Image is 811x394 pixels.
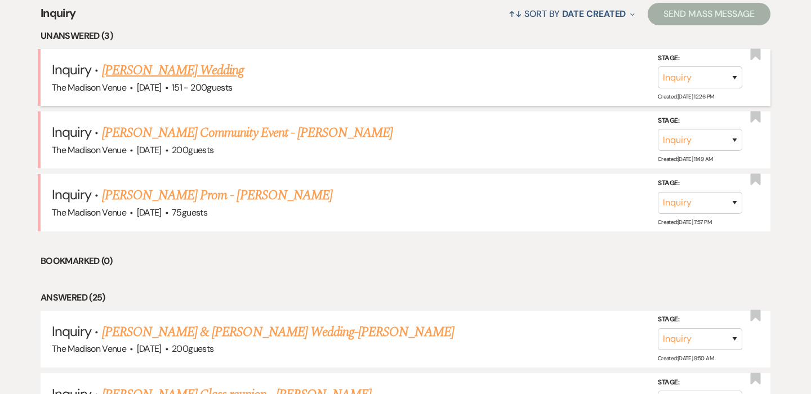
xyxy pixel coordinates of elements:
[172,207,207,218] span: 75 guests
[41,5,76,29] span: Inquiry
[562,8,626,20] span: Date Created
[52,61,91,78] span: Inquiry
[172,343,213,355] span: 200 guests
[137,144,162,156] span: [DATE]
[52,82,126,93] span: The Madison Venue
[52,186,91,203] span: Inquiry
[658,115,742,127] label: Stage:
[102,322,454,342] a: [PERSON_NAME] & [PERSON_NAME] Wedding-[PERSON_NAME]
[658,376,742,388] label: Stage:
[137,343,162,355] span: [DATE]
[658,52,742,65] label: Stage:
[52,207,126,218] span: The Madison Venue
[648,3,770,25] button: Send Mass Message
[41,290,770,305] li: Answered (25)
[509,8,522,20] span: ↑↓
[658,155,712,163] span: Created: [DATE] 11:49 AM
[102,185,332,205] a: [PERSON_NAME] Prom - [PERSON_NAME]
[102,123,393,143] a: [PERSON_NAME] Community Event - [PERSON_NAME]
[172,144,213,156] span: 200 guests
[172,82,232,93] span: 151 - 200 guests
[137,82,162,93] span: [DATE]
[658,314,742,326] label: Stage:
[41,29,770,43] li: Unanswered (3)
[137,207,162,218] span: [DATE]
[41,254,770,268] li: Bookmarked (0)
[52,343,126,355] span: The Madison Venue
[52,323,91,340] span: Inquiry
[658,355,714,362] span: Created: [DATE] 9:50 AM
[658,177,742,190] label: Stage:
[52,144,126,156] span: The Madison Venue
[658,93,714,100] span: Created: [DATE] 12:26 PM
[658,218,711,226] span: Created: [DATE] 7:57 PM
[52,123,91,141] span: Inquiry
[102,60,244,80] a: [PERSON_NAME] Wedding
